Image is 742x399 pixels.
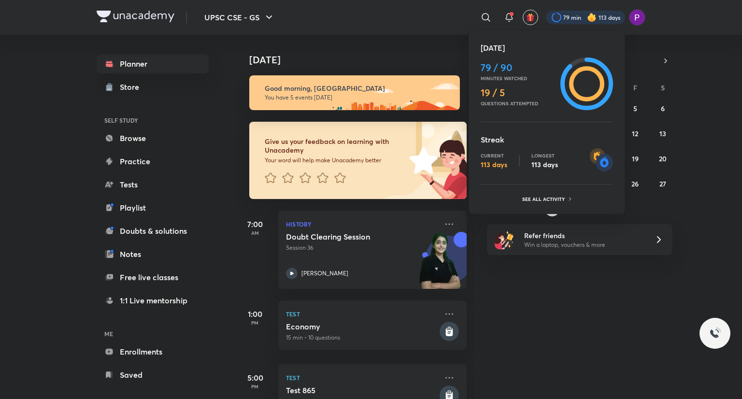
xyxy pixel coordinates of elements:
img: streak [590,148,613,171]
h4: 79 / 90 [481,62,556,73]
p: 113 days [481,160,507,169]
p: Minutes watched [481,75,556,81]
p: Questions attempted [481,100,556,106]
p: 113 days [531,160,558,169]
p: See all activity [522,196,567,202]
h5: [DATE] [481,42,613,54]
p: Current [481,153,507,158]
h5: Streak [481,134,613,145]
p: Longest [531,153,558,158]
h4: 19 / 5 [481,87,556,99]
